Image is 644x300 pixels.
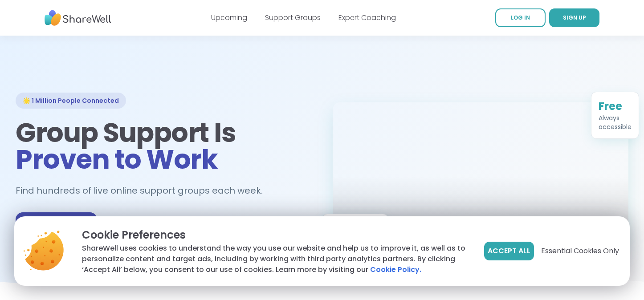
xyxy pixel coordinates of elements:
[16,141,217,178] span: Proven to Work
[563,14,586,21] span: SIGN UP
[488,246,530,256] span: Accept All
[599,99,632,114] div: Free
[511,14,530,21] span: LOG IN
[82,227,470,243] p: Cookie Preferences
[16,212,97,237] a: Join Now
[16,119,311,173] h1: Group Support Is
[484,242,534,260] button: Accept All
[338,12,396,23] a: Expert Coaching
[16,183,272,198] h2: Find hundreds of live online support groups each week.
[599,114,632,131] div: Always accessible
[370,264,421,275] a: Cookie Policy.
[211,12,247,23] a: Upcoming
[541,246,619,256] span: Essential Cookies Only
[495,8,546,27] a: LOG IN
[45,6,111,30] img: ShareWell Nav Logo
[16,93,126,109] div: 🌟 1 Million People Connected
[82,243,470,275] p: ShareWell uses cookies to understand the way you use our website and help us to improve it, as we...
[549,8,599,27] a: SIGN UP
[265,12,321,23] a: Support Groups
